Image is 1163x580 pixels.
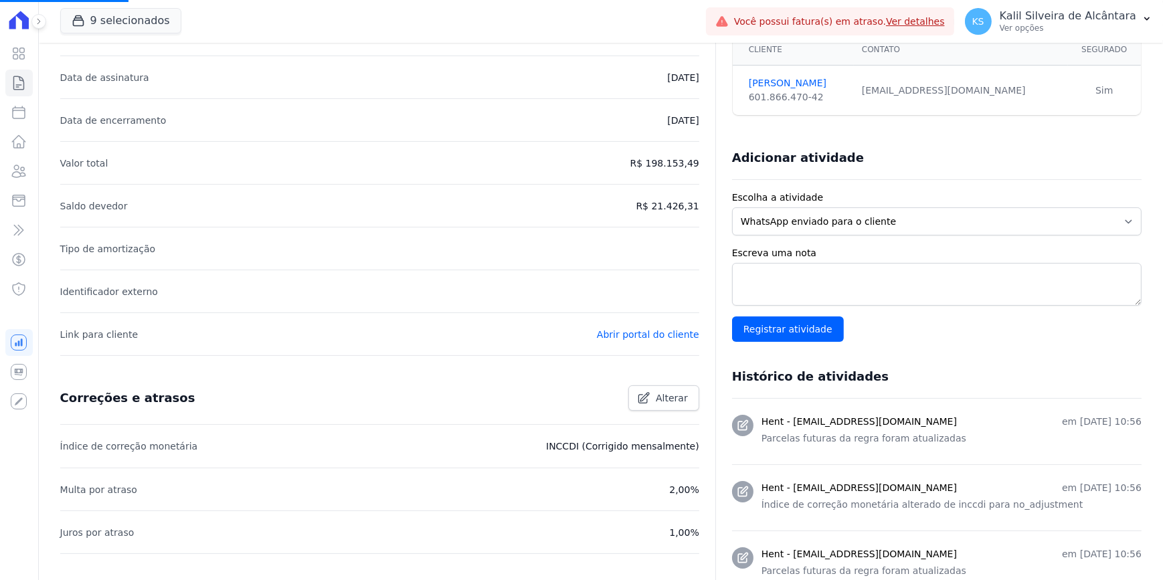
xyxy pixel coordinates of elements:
p: [DATE] [667,112,699,128]
p: Parcelas futuras da regra foram atualizadas [762,564,1142,578]
td: Sim [1068,66,1141,116]
button: 9 selecionados [60,8,181,33]
p: R$ 21.426,31 [636,198,699,214]
a: Abrir portal do cliente [597,329,699,340]
p: em [DATE] 10:56 [1062,415,1142,429]
p: Link para cliente [60,326,138,343]
a: Ver detalhes [886,16,945,27]
p: Tipo de amortização [60,241,156,257]
label: Escolha a atividade [732,191,1142,205]
p: Saldo devedor [60,198,128,214]
p: em [DATE] 10:56 [1062,547,1142,561]
h3: Hent - [EMAIL_ADDRESS][DOMAIN_NAME] [762,481,957,495]
p: Data de assinatura [60,70,149,86]
p: Data de encerramento [60,112,167,128]
a: Alterar [628,385,699,411]
h3: Histórico de atividades [732,369,889,385]
p: 1,00% [669,524,699,541]
h3: Correções e atrasos [60,390,195,406]
p: em [DATE] 10:56 [1062,481,1142,495]
span: Alterar [656,391,688,405]
p: [DATE] [667,70,699,86]
p: 2,00% [669,482,699,498]
h3: Adicionar atividade [732,150,864,166]
a: [PERSON_NAME] [749,76,846,90]
p: Kalil Silveira de Alcântara [1000,9,1136,23]
p: Parcelas futuras da regra foram atualizadas [762,431,1142,446]
label: Escreva uma nota [732,246,1142,260]
div: [EMAIL_ADDRESS][DOMAIN_NAME] [862,84,1060,98]
th: Cliente [733,34,854,66]
p: INCCDI (Corrigido mensalmente) [546,438,699,454]
span: KS [972,17,984,26]
p: Ver opções [1000,23,1136,33]
p: Identificador externo [60,284,158,300]
div: 601.866.470-42 [749,90,846,104]
p: R$ 198.153,49 [630,155,699,171]
p: Multa por atraso [60,482,137,498]
p: Índice de correção monetária alterado de inccdi para no_adjustment [762,498,1142,512]
h3: Hent - [EMAIL_ADDRESS][DOMAIN_NAME] [762,547,957,561]
p: Valor total [60,155,108,171]
input: Registrar atividade [732,316,844,342]
button: KS Kalil Silveira de Alcântara Ver opções [954,3,1163,40]
h3: Hent - [EMAIL_ADDRESS][DOMAIN_NAME] [762,415,957,429]
p: Índice de correção monetária [60,438,198,454]
span: Você possui fatura(s) em atraso. [734,15,945,29]
th: Segurado [1068,34,1141,66]
th: Contato [854,34,1068,66]
p: Juros por atraso [60,524,135,541]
